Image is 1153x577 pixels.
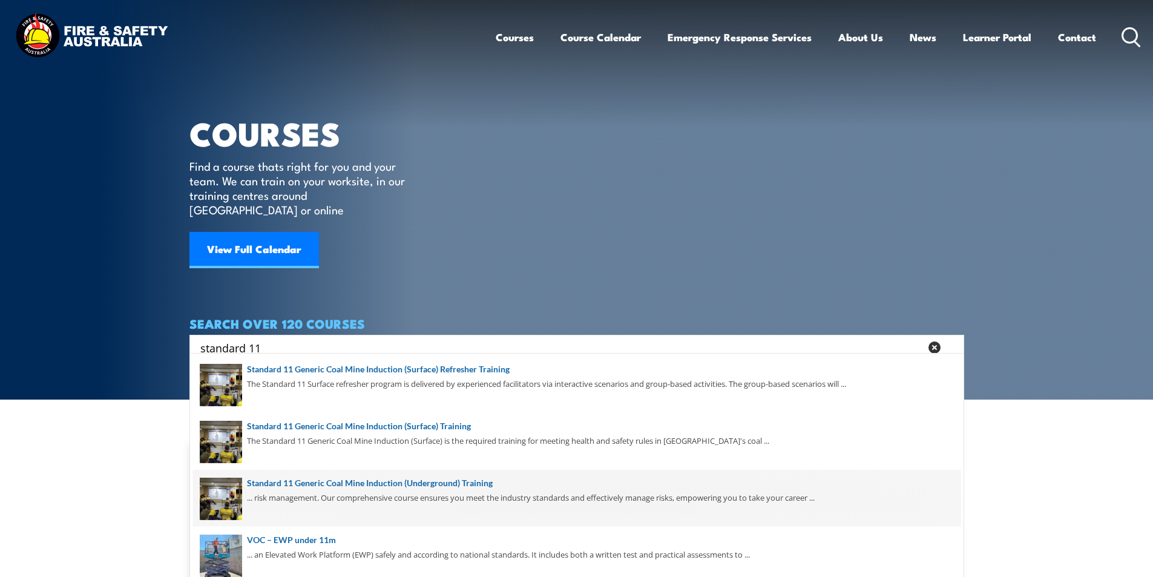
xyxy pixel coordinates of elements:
a: Courses [496,21,534,53]
form: Search form [203,339,923,356]
a: Emergency Response Services [668,21,812,53]
a: News [910,21,936,53]
a: View Full Calendar [189,232,319,268]
a: Course Calendar [560,21,641,53]
a: Contact [1058,21,1096,53]
a: Learner Portal [963,21,1031,53]
a: Standard 11 Generic Coal Mine Induction (Surface) Training [200,420,954,433]
a: Standard 11 Generic Coal Mine Induction (Underground) Training [200,476,954,490]
a: Standard 11 Generic Coal Mine Induction (Surface) Refresher Training [200,363,954,376]
button: Search magnifier button [943,339,960,356]
a: About Us [838,21,883,53]
h4: SEARCH OVER 120 COURSES [189,317,964,330]
p: Find a course thats right for you and your team. We can train on your worksite, in our training c... [189,159,410,217]
h1: COURSES [189,119,422,147]
input: Search input [200,338,921,357]
a: VOC – EWP under 11m [200,533,954,547]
